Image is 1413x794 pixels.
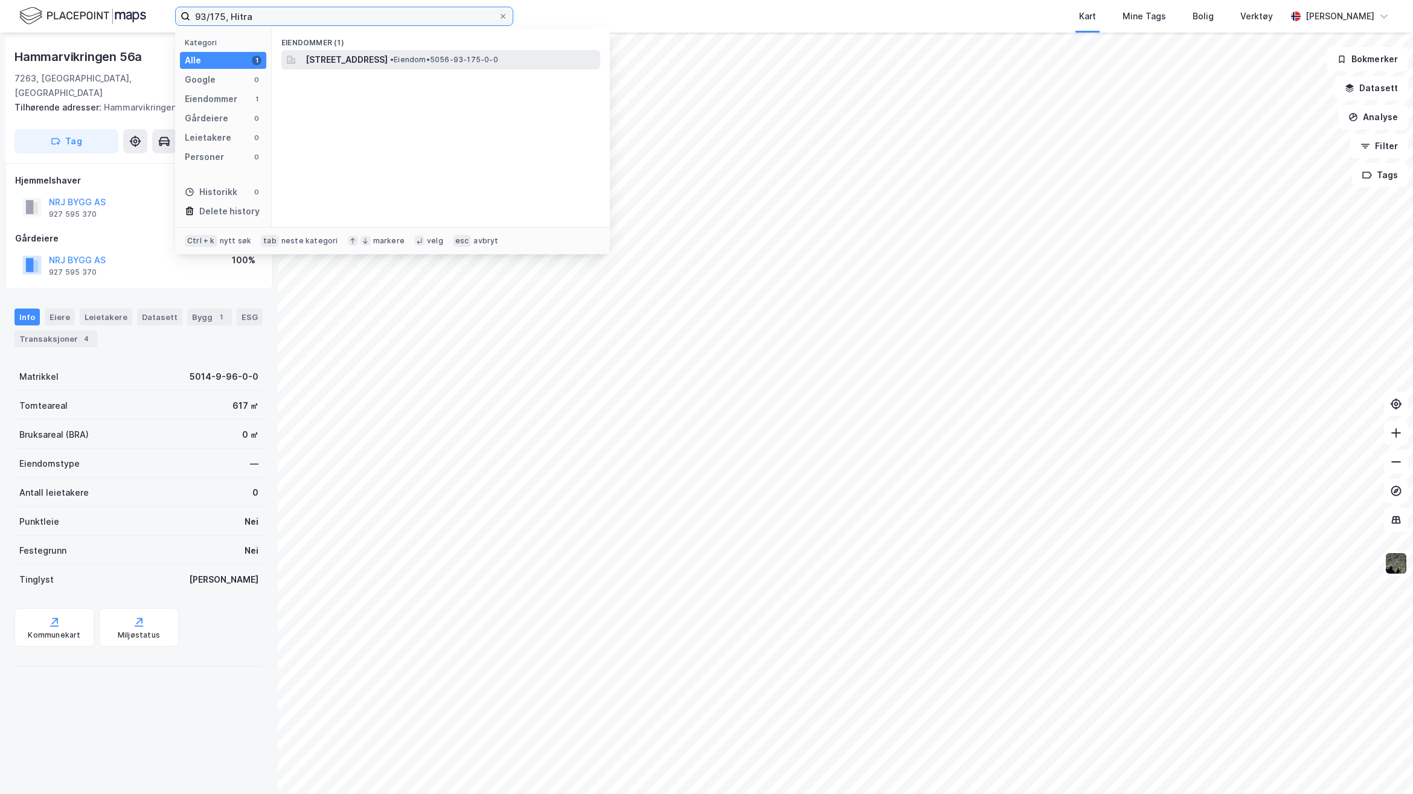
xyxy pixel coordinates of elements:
[19,572,54,587] div: Tinglyst
[185,72,216,87] div: Google
[261,235,279,247] div: tab
[1193,9,1214,24] div: Bolig
[14,71,216,100] div: 7263, [GEOGRAPHIC_DATA], [GEOGRAPHIC_DATA]
[190,7,498,25] input: Søk på adresse, matrikkel, gårdeiere, leietakere eller personer
[15,231,263,246] div: Gårdeiere
[232,253,255,267] div: 100%
[19,514,59,529] div: Punktleie
[14,47,144,66] div: Hammarvikringen 56a
[185,38,266,47] div: Kategori
[1385,552,1408,575] img: 9k=
[14,102,104,112] span: Tilhørende adresser:
[19,370,59,384] div: Matrikkel
[1353,736,1413,794] iframe: Chat Widget
[250,456,258,471] div: —
[1338,105,1408,129] button: Analyse
[15,173,263,188] div: Hjemmelshaver
[1306,9,1374,24] div: [PERSON_NAME]
[19,399,68,413] div: Tomteareal
[281,236,338,246] div: neste kategori
[1352,163,1408,187] button: Tags
[306,53,388,67] span: [STREET_ADDRESS]
[80,333,92,345] div: 4
[252,152,261,162] div: 0
[1327,47,1408,71] button: Bokmerker
[390,55,498,65] span: Eiendom • 5056-93-175-0-0
[185,53,201,68] div: Alle
[1240,9,1273,24] div: Verktøy
[19,485,89,500] div: Antall leietakere
[373,236,405,246] div: markere
[199,204,260,219] div: Delete history
[185,150,224,164] div: Personer
[19,427,89,442] div: Bruksareal (BRA)
[19,456,80,471] div: Eiendomstype
[137,309,182,325] div: Datasett
[118,630,160,640] div: Miljøstatus
[45,309,75,325] div: Eiere
[252,75,261,85] div: 0
[14,309,40,325] div: Info
[453,235,472,247] div: esc
[187,309,232,325] div: Bygg
[272,28,610,50] div: Eiendommer (1)
[1353,736,1413,794] div: Kontrollprogram for chat
[242,427,258,442] div: 0 ㎡
[215,311,227,323] div: 1
[252,94,261,104] div: 1
[185,111,228,126] div: Gårdeiere
[390,55,394,64] span: •
[189,572,258,587] div: [PERSON_NAME]
[185,130,231,145] div: Leietakere
[185,185,237,199] div: Historikk
[252,56,261,65] div: 1
[427,236,443,246] div: velg
[80,309,132,325] div: Leietakere
[220,236,252,246] div: nytt søk
[28,630,80,640] div: Kommunekart
[49,210,97,219] div: 927 595 370
[190,370,258,384] div: 5014-9-96-0-0
[49,267,97,277] div: 927 595 370
[232,399,258,413] div: 617 ㎡
[1079,9,1096,24] div: Kart
[14,129,118,153] button: Tag
[185,92,237,106] div: Eiendommer
[19,5,146,27] img: logo.f888ab2527a4732fd821a326f86c7f29.svg
[1334,76,1408,100] button: Datasett
[473,236,498,246] div: avbryt
[245,514,258,529] div: Nei
[1123,9,1166,24] div: Mine Tags
[252,133,261,142] div: 0
[14,100,254,115] div: Hammarvikringen 56b
[252,485,258,500] div: 0
[19,543,66,558] div: Festegrunn
[14,330,97,347] div: Transaksjoner
[185,235,217,247] div: Ctrl + k
[237,309,263,325] div: ESG
[252,187,261,197] div: 0
[1350,134,1408,158] button: Filter
[245,543,258,558] div: Nei
[252,114,261,123] div: 0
